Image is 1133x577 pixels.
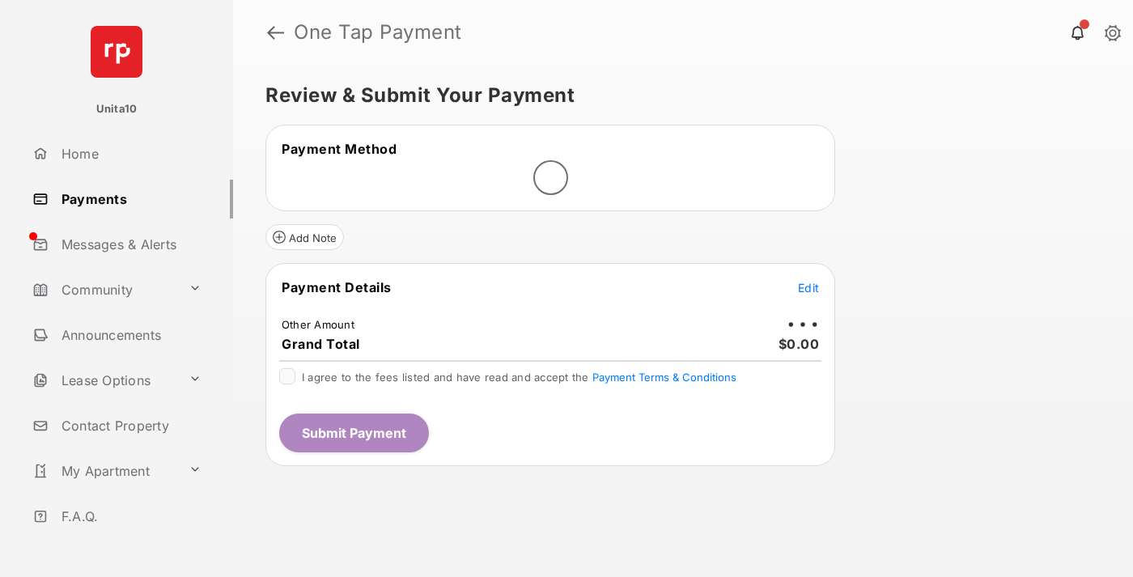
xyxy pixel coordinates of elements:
[265,86,1088,105] h5: Review & Submit Your Payment
[91,26,142,78] img: svg+xml;base64,PHN2ZyB4bWxucz0iaHR0cDovL3d3dy53My5vcmcvMjAwMC9zdmciIHdpZHRoPSI2NCIgaGVpZ2h0PSI2NC...
[282,141,397,157] span: Payment Method
[26,134,233,173] a: Home
[294,23,462,42] strong: One Tap Payment
[282,336,360,352] span: Grand Total
[779,336,820,352] span: $0.00
[26,361,182,400] a: Lease Options
[798,279,819,295] button: Edit
[281,317,355,332] td: Other Amount
[26,316,233,354] a: Announcements
[279,414,429,452] button: Submit Payment
[302,371,736,384] span: I agree to the fees listed and have read and accept the
[26,452,182,490] a: My Apartment
[96,101,138,117] p: Unita10
[592,371,736,384] button: I agree to the fees listed and have read and accept the
[26,406,233,445] a: Contact Property
[26,180,233,218] a: Payments
[26,225,233,264] a: Messages & Alerts
[282,279,392,295] span: Payment Details
[798,281,819,295] span: Edit
[26,270,182,309] a: Community
[265,224,344,250] button: Add Note
[26,497,233,536] a: F.A.Q.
